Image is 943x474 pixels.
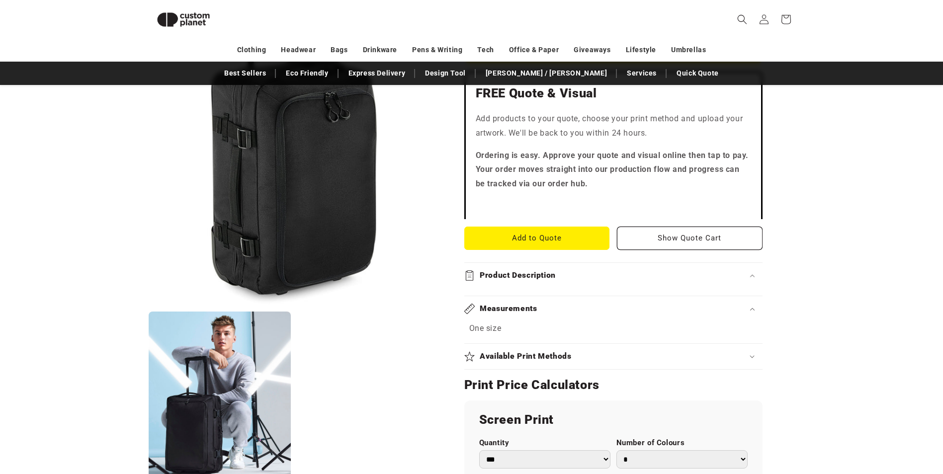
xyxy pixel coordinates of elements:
[626,41,656,59] a: Lifestyle
[469,321,758,336] p: One size
[464,263,763,288] summary: Product Description
[464,227,610,250] button: Add to Quote
[479,438,610,448] label: Quantity
[331,41,347,59] a: Bags
[480,351,572,362] h2: Available Print Methods
[672,65,724,82] a: Quick Quote
[149,4,218,35] img: Custom Planet
[477,41,494,59] a: Tech
[479,412,748,428] h2: Screen Print
[893,426,943,474] iframe: Chat Widget
[343,65,411,82] a: Express Delivery
[480,304,537,314] h2: Measurements
[237,41,266,59] a: Clothing
[464,344,763,369] summary: Available Print Methods
[281,65,333,82] a: Eco Friendly
[412,41,462,59] a: Pens & Writing
[464,377,763,393] h2: Print Price Calculators
[476,85,751,101] h2: FREE Quote & Visual
[363,41,397,59] a: Drinkware
[464,296,763,321] summary: Measurements
[476,112,751,141] p: Add products to your quote, choose your print method and upload your artwork. We'll be back to yo...
[671,41,706,59] a: Umbrellas
[281,41,316,59] a: Headwear
[219,65,271,82] a: Best Sellers
[574,41,610,59] a: Giveaways
[420,65,471,82] a: Design Tool
[480,270,556,281] h2: Product Description
[509,41,559,59] a: Office & Paper
[731,8,753,30] summary: Search
[616,438,748,448] label: Number of Colours
[617,227,763,250] button: Show Quote Cart
[476,151,749,189] strong: Ordering is easy. Approve your quote and visual online then tap to pay. Your order moves straight...
[622,65,662,82] a: Services
[476,199,751,209] iframe: Customer reviews powered by Trustpilot
[481,65,612,82] a: [PERSON_NAME] / [PERSON_NAME]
